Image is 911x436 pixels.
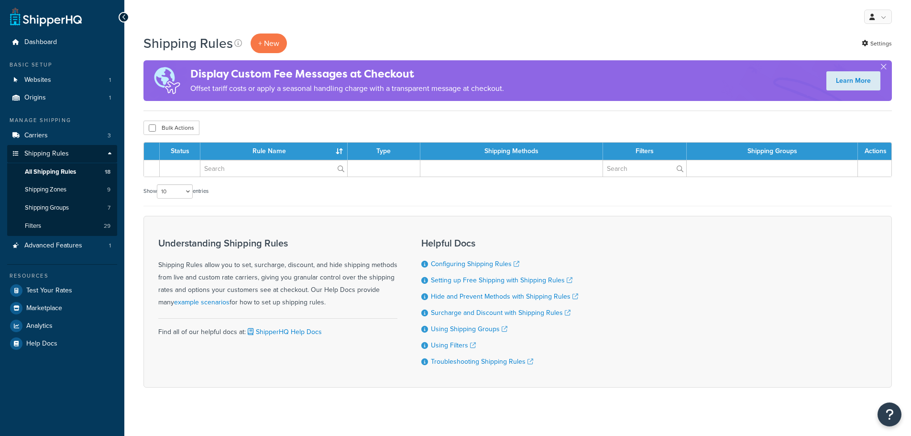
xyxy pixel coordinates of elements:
[7,127,117,145] li: Carriers
[7,163,117,181] li: All Shipping Rules
[107,186,110,194] span: 9
[160,143,200,160] th: Status
[200,143,348,160] th: Rule Name
[158,238,397,309] div: Shipping Rules allow you to set, surcharge, discount, and hide shipping methods from live and cus...
[104,222,110,230] span: 29
[348,143,420,160] th: Type
[25,186,66,194] span: Shipping Zones
[7,71,117,89] li: Websites
[24,94,46,102] span: Origins
[420,143,603,160] th: Shipping Methods
[105,168,110,176] span: 18
[24,150,69,158] span: Shipping Rules
[603,143,687,160] th: Filters
[7,61,117,69] div: Basic Setup
[858,143,891,160] th: Actions
[431,324,507,334] a: Using Shipping Groups
[143,34,233,53] h1: Shipping Rules
[25,168,76,176] span: All Shipping Rules
[157,184,193,199] select: Showentries
[26,287,72,295] span: Test Your Rates
[143,184,209,199] label: Show entries
[603,160,686,177] input: Search
[24,76,51,84] span: Websites
[26,340,57,348] span: Help Docs
[109,76,111,84] span: 1
[7,237,117,255] li: Advanced Features
[862,37,892,50] a: Settings
[10,7,82,26] a: ShipperHQ Home
[24,38,57,46] span: Dashboard
[421,238,578,248] h3: Helpful Docs
[826,71,880,90] a: Learn More
[143,60,190,101] img: duties-banner-06bc72dcb5fe05cb3f9472aba00be2ae8eb53ab6f0d8bb03d382ba314ac3c341.png
[158,238,397,248] h3: Understanding Shipping Rules
[7,272,117,280] div: Resources
[431,308,571,318] a: Surcharge and Discount with Shipping Rules
[7,89,117,107] a: Origins 1
[878,402,901,426] button: Open Resource Center
[108,204,110,212] span: 7
[7,282,117,299] a: Test Your Rates
[431,275,572,285] a: Setting up Free Shipping with Shipping Rules
[7,145,117,236] li: Shipping Rules
[7,199,117,217] a: Shipping Groups 7
[7,116,117,124] div: Manage Shipping
[190,66,504,82] h4: Display Custom Fee Messages at Checkout
[431,259,519,269] a: Configuring Shipping Rules
[143,121,199,135] button: Bulk Actions
[7,89,117,107] li: Origins
[7,217,117,235] a: Filters 29
[7,145,117,163] a: Shipping Rules
[251,34,287,53] p: + New
[25,222,41,230] span: Filters
[7,181,117,199] li: Shipping Zones
[7,335,117,352] a: Help Docs
[190,82,504,95] p: Offset tariff costs or apply a seasonal handling charge with a transparent message at checkout.
[7,127,117,145] a: Carriers 3
[7,71,117,89] a: Websites 1
[7,217,117,235] li: Filters
[431,291,578,302] a: Hide and Prevent Methods with Shipping Rules
[109,94,111,102] span: 1
[7,181,117,199] a: Shipping Zones 9
[7,237,117,255] a: Advanced Features 1
[24,242,82,250] span: Advanced Features
[158,318,397,338] div: Find all of our helpful docs at:
[174,297,230,307] a: example scenarios
[25,204,69,212] span: Shipping Groups
[431,357,533,367] a: Troubleshooting Shipping Rules
[687,143,858,160] th: Shipping Groups
[246,327,322,337] a: ShipperHQ Help Docs
[431,340,476,350] a: Using Filters
[109,242,111,250] span: 1
[7,163,117,181] a: All Shipping Rules 18
[200,160,347,177] input: Search
[7,34,117,51] a: Dashboard
[7,317,117,335] a: Analytics
[7,300,117,317] a: Marketplace
[7,199,117,217] li: Shipping Groups
[26,322,53,330] span: Analytics
[24,132,48,140] span: Carriers
[26,304,62,313] span: Marketplace
[108,132,111,140] span: 3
